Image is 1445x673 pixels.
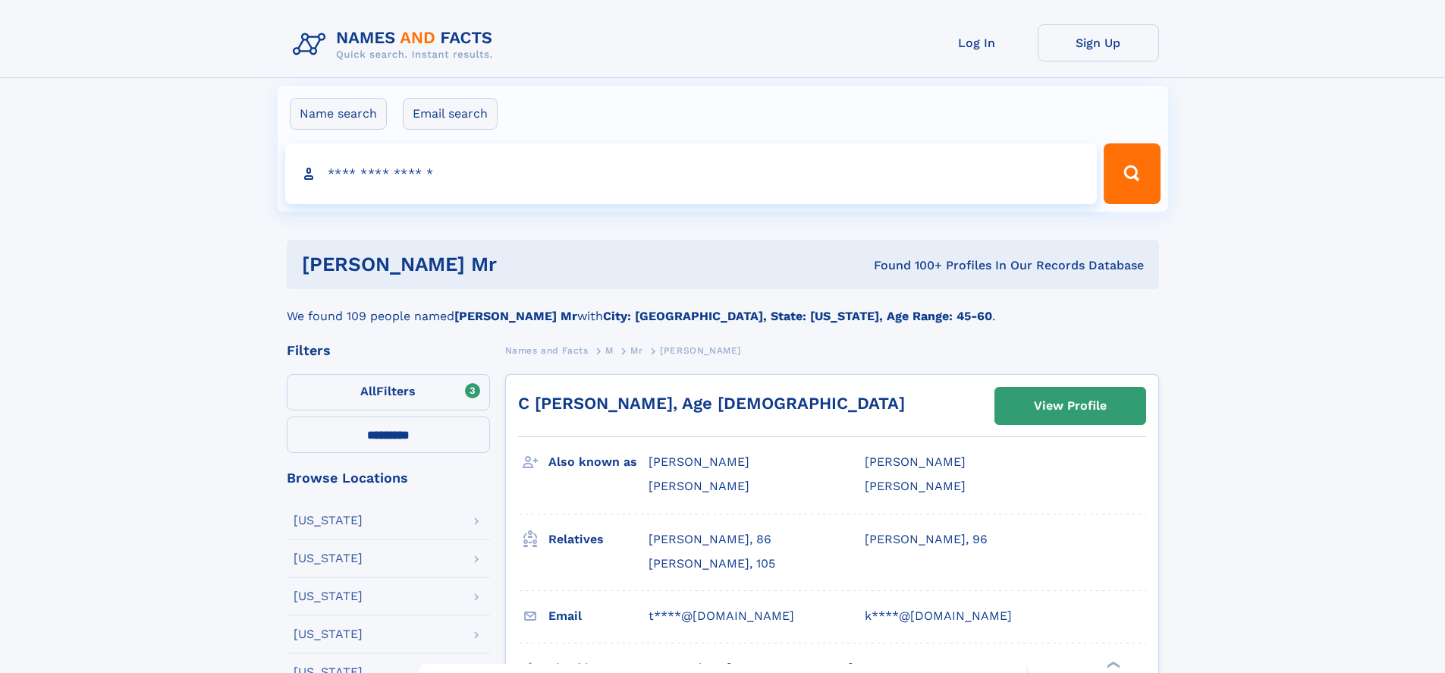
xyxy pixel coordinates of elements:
div: ❯ [1103,659,1121,669]
a: [PERSON_NAME], 96 [865,531,988,548]
a: M [605,341,614,360]
h3: Also known as [548,449,649,475]
label: Email search [403,98,498,130]
div: [US_STATE] [294,514,363,527]
span: All [360,384,376,398]
h3: Relatives [548,527,649,552]
div: Browse Locations [287,471,490,485]
div: [US_STATE] [294,590,363,602]
a: Mr [630,341,642,360]
a: View Profile [995,388,1145,424]
div: [US_STATE] [294,552,363,565]
b: City: [GEOGRAPHIC_DATA], State: [US_STATE], Age Range: 45-60 [603,309,992,323]
span: M [605,345,614,356]
label: Name search [290,98,387,130]
div: [US_STATE] [294,628,363,640]
span: [PERSON_NAME] [649,454,749,469]
span: [PERSON_NAME] [865,479,966,493]
h3: Email [548,603,649,629]
a: Sign Up [1038,24,1159,61]
a: [PERSON_NAME], 105 [649,555,775,572]
span: [PERSON_NAME] [660,345,741,356]
div: View Profile [1034,388,1107,423]
span: Mr [630,345,642,356]
input: search input [285,143,1098,204]
div: Filters [287,344,490,357]
label: Filters [287,374,490,410]
b: [PERSON_NAME] Mr [454,309,577,323]
span: [PERSON_NAME] [649,479,749,493]
a: Log In [916,24,1038,61]
span: [PERSON_NAME] [865,454,966,469]
a: [PERSON_NAME], 86 [649,531,771,548]
h1: [PERSON_NAME] Mr [302,255,686,274]
div: Found 100+ Profiles In Our Records Database [685,257,1144,274]
div: We found 109 people named with . [287,289,1159,325]
a: C [PERSON_NAME], Age [DEMOGRAPHIC_DATA] [518,394,905,413]
button: Search Button [1104,143,1160,204]
img: Logo Names and Facts [287,24,505,65]
a: Names and Facts [505,341,589,360]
